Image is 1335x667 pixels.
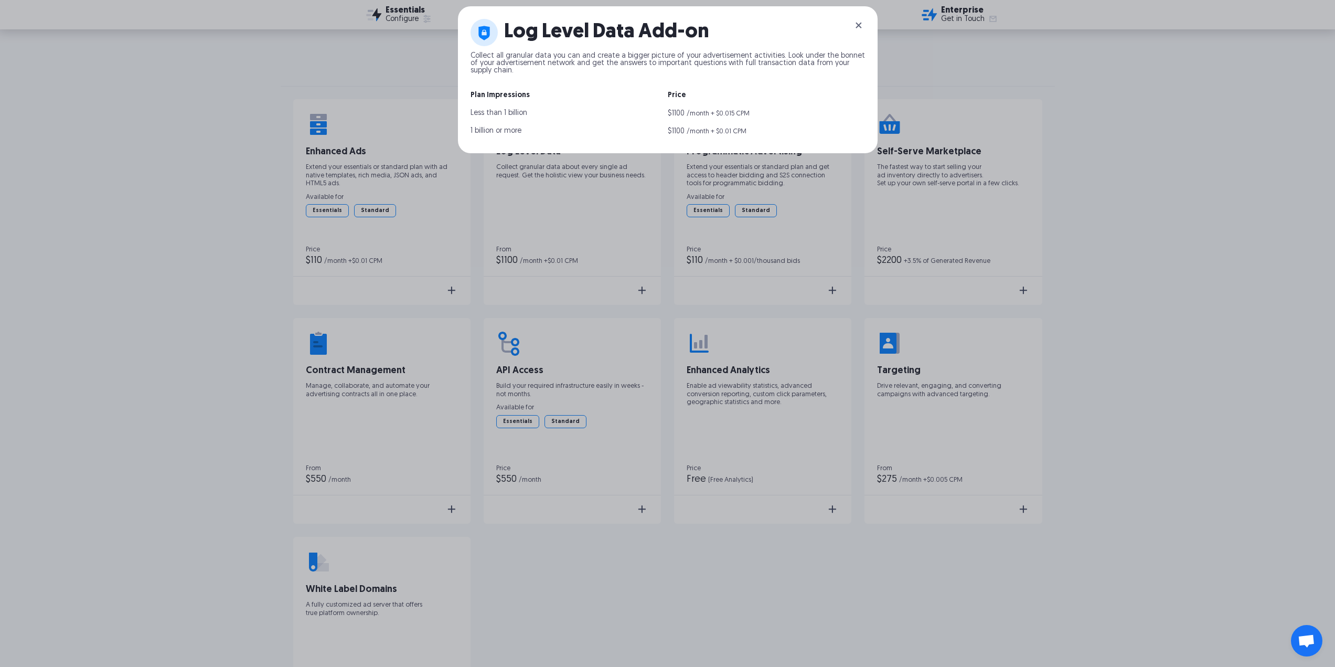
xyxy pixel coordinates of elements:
div: $1100 [668,128,685,135]
p: Collect all granular data you can and create a bigger picture of your advertisement activities. L... [471,52,865,75]
div: /month + $0.01 CPM [687,128,746,135]
h1: Log Level Data Add-on [504,23,709,43]
div: /month + $0.015 CPM [687,110,750,117]
div: Price [668,92,865,99]
div: Plan Impressions [471,92,668,99]
div: Open chat [1291,625,1322,657]
div: $1100 [668,110,685,118]
div: Less than 1 billion [471,110,668,117]
div: 1 billion or more [471,128,668,135]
